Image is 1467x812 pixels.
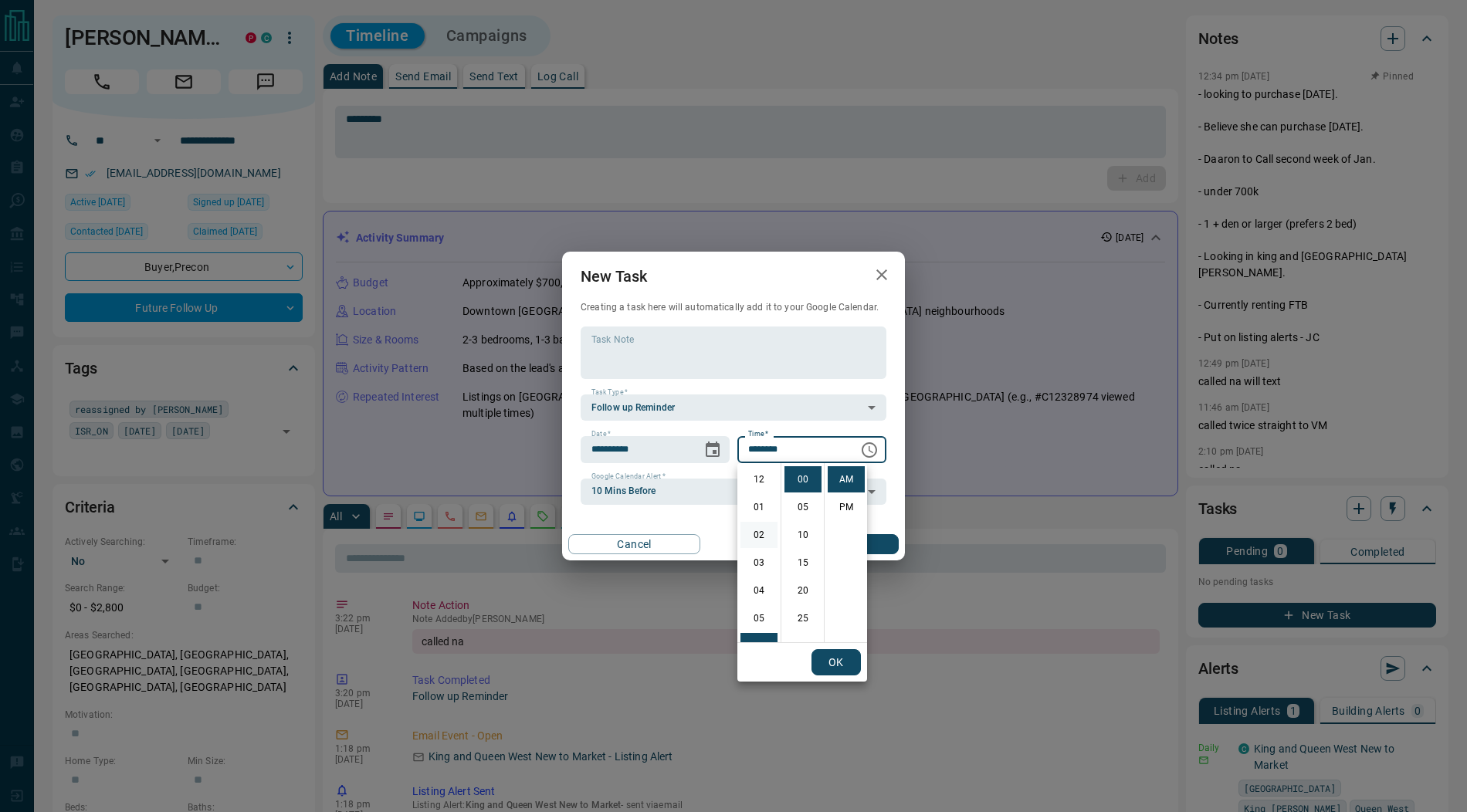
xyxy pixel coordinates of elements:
label: Time [748,429,768,439]
li: 6 hours [740,633,778,659]
li: 4 hours [740,577,778,604]
ul: Select meridiem [824,463,867,642]
li: 2 hours [740,522,778,548]
li: 3 hours [740,550,778,576]
div: 10 Mins Before [581,479,886,505]
p: Creating a task here will automatically add it to your Google Calendar. [581,301,886,314]
li: 20 minutes [784,577,822,604]
ul: Select minutes [781,463,824,642]
button: Cancel [568,534,700,554]
button: Choose date, selected date is Sep 16, 2025 [697,435,728,465]
li: 25 minutes [784,605,822,631]
label: Google Calendar Alert [591,472,666,482]
button: Choose time, selected time is 6:00 AM [854,435,885,465]
li: AM [828,466,865,492]
li: PM [828,494,865,520]
button: OK [811,649,861,675]
label: Date [591,429,611,439]
h2: New Task [562,252,666,301]
li: 5 minutes [784,494,822,520]
li: 15 minutes [784,550,822,576]
li: 1 hours [740,494,778,520]
li: 5 hours [740,605,778,631]
li: 30 minutes [784,633,822,659]
li: 10 minutes [784,522,822,548]
div: Follow up Reminder [581,394,886,421]
ul: Select hours [737,463,781,642]
label: Task Type [591,387,628,398]
li: 0 minutes [784,466,822,492]
li: 12 hours [740,466,778,492]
